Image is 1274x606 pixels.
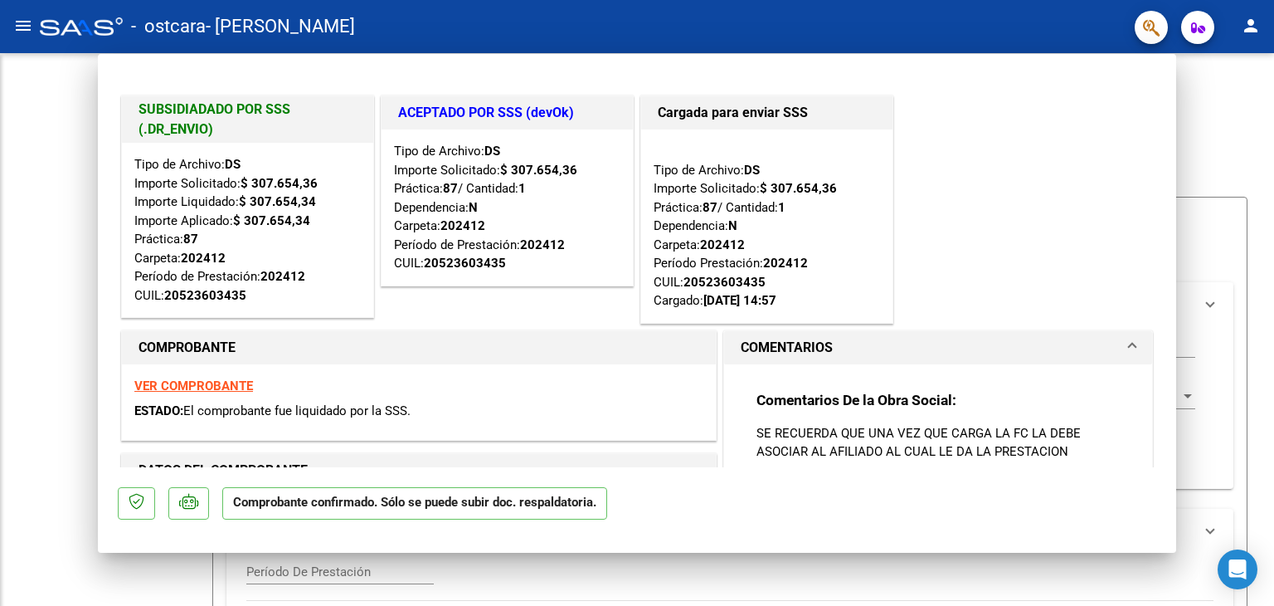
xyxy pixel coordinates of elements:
h1: SUBSIDIADADO POR SSS (.DR_ENVIO) [139,100,357,139]
h1: Cargada para enviar SSS [658,103,876,123]
strong: COMPROBANTE [139,340,236,355]
strong: DATOS DEL COMPROBANTE [139,462,308,478]
strong: 202412 [181,251,226,266]
div: COMENTARIOS [724,364,1152,536]
strong: Comentarios De la Obra Social: [756,392,956,408]
strong: 1 [518,181,526,196]
strong: 202412 [700,237,745,252]
strong: 202412 [260,269,305,284]
div: 20523603435 [424,254,506,273]
div: 20523603435 [683,273,766,292]
mat-expansion-panel-header: COMENTARIOS [724,331,1152,364]
span: El comprobante fue liquidado por la SSS. [183,403,411,418]
strong: [DATE] 14:57 [703,293,776,308]
strong: DS [744,163,760,178]
strong: 202412 [440,218,485,233]
p: SE RECUERDA QUE UNA VEZ QUE CARGA LA FC LA DEBE ASOCIAR AL AFILIADO AL CUAL LE DA LA PRESTACION [756,424,1120,461]
div: Tipo de Archivo: Importe Solicitado: Importe Liquidado: Importe Aplicado: Práctica: Carpeta: Perí... [134,155,361,305]
a: VER COMPROBANTE [134,379,253,393]
div: Tipo de Archivo: Importe Solicitado: Práctica: / Cantidad: Dependencia: Carpeta: Período Prestaci... [654,142,880,310]
p: Comprobante confirmado. Sólo se puede subir doc. respaldatoria. [222,487,607,520]
strong: 202412 [763,256,808,271]
div: 20523603435 [164,286,246,305]
strong: 87 [183,232,198,247]
h1: COMENTARIOS [741,338,833,358]
strong: $ 307.654,36 [241,176,318,191]
span: ESTADO: [134,403,183,418]
strong: $ 307.654,36 [760,181,837,196]
strong: 1 [778,200,785,215]
strong: 87 [443,181,458,196]
strong: $ 307.654,36 [500,163,577,178]
strong: DS [225,157,241,172]
strong: N [728,218,737,233]
strong: DS [484,144,500,159]
div: Tipo de Archivo: Importe Solicitado: Práctica: / Cantidad: Dependencia: Carpeta: Período de Prest... [394,142,620,273]
strong: 202412 [520,237,565,252]
strong: $ 307.654,34 [239,194,316,209]
strong: $ 307.654,34 [233,213,310,228]
strong: 87 [703,200,717,215]
h1: ACEPTADO POR SSS (devOk) [398,103,616,123]
div: Open Intercom Messenger [1218,550,1257,589]
strong: N [469,200,478,215]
